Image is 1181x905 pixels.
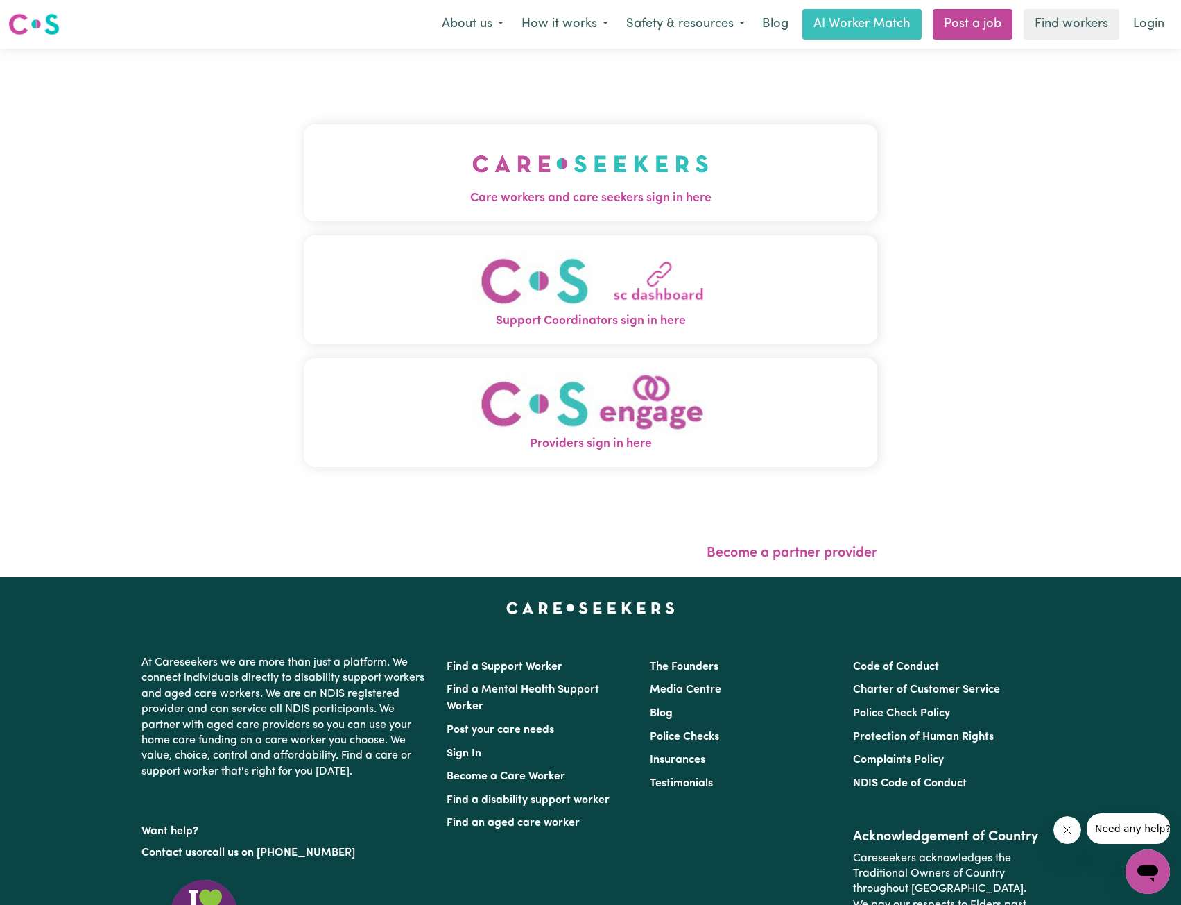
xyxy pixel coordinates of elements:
[447,771,565,782] a: Become a Care Worker
[617,10,754,39] button: Safety & resources
[512,10,617,39] button: How it works
[304,235,878,344] button: Support Coordinators sign in here
[447,661,562,673] a: Find a Support Worker
[304,435,878,453] span: Providers sign in here
[707,546,877,560] a: Become a partner provider
[853,778,967,789] a: NDIS Code of Conduct
[1126,849,1170,894] iframe: Button to launch messaging window
[650,731,719,743] a: Police Checks
[650,754,705,766] a: Insurances
[853,829,1040,845] h2: Acknowledgement of Country
[1125,9,1173,40] a: Login
[8,10,84,21] span: Need any help?
[207,847,355,859] a: call us on [PHONE_NUMBER]
[853,684,1000,695] a: Charter of Customer Service
[650,684,721,695] a: Media Centre
[1087,813,1170,844] iframe: Message from company
[447,795,610,806] a: Find a disability support worker
[141,650,430,785] p: At Careseekers we are more than just a platform. We connect individuals directly to disability su...
[304,312,878,330] span: Support Coordinators sign in here
[8,8,60,40] a: Careseekers logo
[1024,9,1119,40] a: Find workers
[304,358,878,467] button: Providers sign in here
[447,684,599,712] a: Find a Mental Health Support Worker
[853,708,950,719] a: Police Check Policy
[304,124,878,221] button: Care workers and care seekers sign in here
[141,847,196,859] a: Contact us
[853,731,994,743] a: Protection of Human Rights
[1053,816,1081,844] iframe: Close message
[8,12,60,37] img: Careseekers logo
[141,818,430,839] p: Want help?
[933,9,1012,40] a: Post a job
[650,708,673,719] a: Blog
[433,10,512,39] button: About us
[853,754,944,766] a: Complaints Policy
[650,778,713,789] a: Testimonials
[447,725,554,736] a: Post your care needs
[141,840,430,866] p: or
[447,818,580,829] a: Find an aged care worker
[802,9,922,40] a: AI Worker Match
[650,661,718,673] a: The Founders
[853,661,939,673] a: Code of Conduct
[506,602,675,614] a: Careseekers home page
[447,748,481,759] a: Sign In
[304,189,878,208] span: Care workers and care seekers sign in here
[754,9,797,40] a: Blog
